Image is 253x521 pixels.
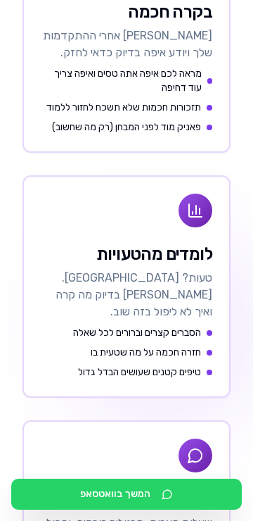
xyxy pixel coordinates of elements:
a: המשך בוואטסאפ [11,489,242,503]
div: לומדים מהטעויות [41,243,212,265]
div: טעות? [GEOGRAPHIC_DATA]. [PERSON_NAME] בדיוק מה קרה ואיך לא ליפול בזה שוב. [41,270,212,320]
span: הסברים קצרים וברורים לכל שאלה [73,326,201,340]
div: בקרה חכמה [41,1,212,23]
span: תזכורות חכמות שלא תשכח לחזור ללמוד [46,101,201,115]
button: המשך בוואטסאפ [11,479,242,510]
span: פאניק מוד לפני המבחן (רק מה שחשוב) [52,120,201,134]
span: טיפים קטנים שעושים הבדל גדול [78,365,201,379]
span: מראה לכם איפה אתה טסים ואיפה צריך עוד דחיפה [41,67,202,95]
span: חזרה חכמה על מה שטעית בו [91,346,201,360]
div: [PERSON_NAME] אחרי ההתקדמות שלך ויודע איפה בדיוק כדאי לחזק. [41,27,212,61]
